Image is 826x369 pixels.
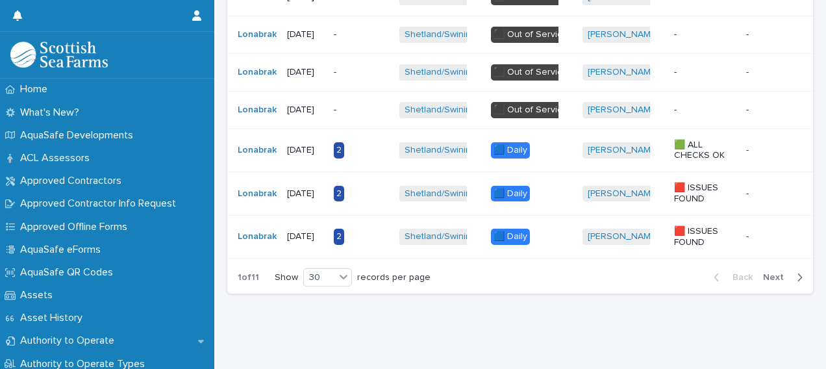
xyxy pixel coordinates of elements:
[15,312,93,324] p: Asset History
[588,188,658,199] a: [PERSON_NAME]
[227,172,813,216] tr: Lonabrak [DATE]2Shetland/Swining Voe 3 🟦 Daily[PERSON_NAME] 🟥 ISSUES FOUND--
[238,145,277,156] a: Lonabrak
[304,271,335,285] div: 30
[15,175,132,187] p: Approved Contractors
[10,42,108,68] img: bPIBxiqnSb2ggTQWdOVV
[334,229,344,245] div: 2
[287,145,323,156] p: [DATE]
[15,152,100,164] p: ACL Assessors
[238,29,277,40] a: Lonabrak
[405,188,503,199] a: Shetland/Swining Voe 3
[15,289,63,301] p: Assets
[491,186,530,202] div: 🟦 Daily
[405,231,503,242] a: Shetland/Swining Voe 3
[334,105,389,116] p: -
[588,29,658,40] a: [PERSON_NAME]
[15,83,58,95] p: Home
[588,231,658,242] a: [PERSON_NAME]
[287,231,323,242] p: [DATE]
[15,221,138,233] p: Approved Offline Forms
[746,27,751,40] p: -
[703,272,758,283] button: Back
[334,67,389,78] p: -
[674,29,736,40] p: -
[15,107,90,119] p: What's New?
[725,273,753,282] span: Back
[491,27,570,43] div: ⬛️ Out of Service
[746,229,751,242] p: -
[275,272,298,283] p: Show
[227,215,813,259] tr: Lonabrak [DATE]2Shetland/Swining Voe 3 🟦 Daily[PERSON_NAME] 🟥 ISSUES FOUND--
[588,67,658,78] a: [PERSON_NAME]
[334,142,344,159] div: 2
[357,272,431,283] p: records per page
[746,142,751,156] p: -
[227,129,813,172] tr: Lonabrak [DATE]2Shetland/Swining Voe 3 🟦 Daily[PERSON_NAME] 🟩 ALL CHECKS OK--
[15,266,123,279] p: AquaSafe QR Codes
[405,29,503,40] a: Shetland/Swining Voe 3
[491,142,530,159] div: 🟦 Daily
[227,91,813,129] tr: Lonabrak [DATE]-Shetland/Swining Voe 3 ⬛️ Out of Service[PERSON_NAME] ---
[763,273,792,282] span: Next
[227,262,269,294] p: 1 of 11
[238,105,277,116] a: Lonabrak
[238,67,277,78] a: Lonabrak
[405,105,503,116] a: Shetland/Swining Voe 3
[746,102,751,116] p: -
[334,186,344,202] div: 2
[746,186,751,199] p: -
[674,226,736,248] p: 🟥 ISSUES FOUND
[588,105,658,116] a: [PERSON_NAME]
[238,231,277,242] a: Lonabrak
[491,229,530,245] div: 🟦 Daily
[491,64,570,81] div: ⬛️ Out of Service
[287,29,323,40] p: [DATE]
[15,129,144,142] p: AquaSafe Developments
[287,105,323,116] p: [DATE]
[674,140,736,162] p: 🟩 ALL CHECKS OK
[674,67,736,78] p: -
[15,244,111,256] p: AquaSafe eForms
[15,197,186,210] p: Approved Contractor Info Request
[588,145,658,156] a: [PERSON_NAME]
[405,145,503,156] a: Shetland/Swining Voe 3
[334,29,389,40] p: -
[758,272,813,283] button: Next
[287,67,323,78] p: [DATE]
[238,188,277,199] a: Lonabrak
[405,67,503,78] a: Shetland/Swining Voe 3
[287,188,323,199] p: [DATE]
[746,64,751,78] p: -
[15,335,125,347] p: Authority to Operate
[227,16,813,54] tr: Lonabrak [DATE]-Shetland/Swining Voe 3 ⬛️ Out of Service[PERSON_NAME] ---
[491,102,570,118] div: ⬛️ Out of Service
[227,54,813,92] tr: Lonabrak [DATE]-Shetland/Swining Voe 3 ⬛️ Out of Service[PERSON_NAME] ---
[674,183,736,205] p: 🟥 ISSUES FOUND
[674,105,736,116] p: -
